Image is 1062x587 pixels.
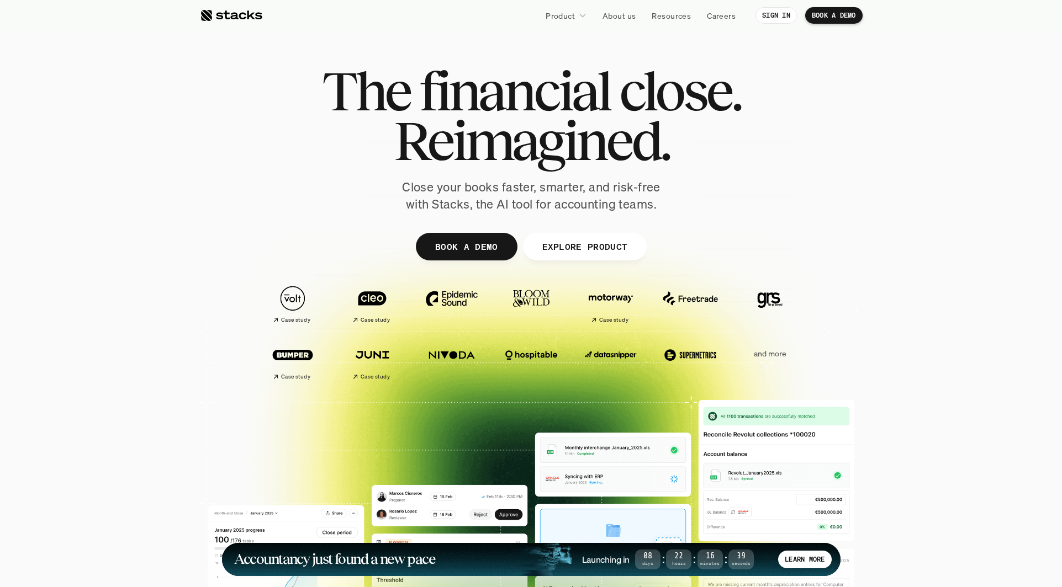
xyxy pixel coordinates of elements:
a: About us [596,6,642,25]
p: Careers [707,10,736,22]
span: financial [419,66,610,116]
p: BOOK A DEMO [812,12,856,19]
p: EXPLORE PRODUCT [542,238,627,254]
p: and more [736,349,804,359]
span: 08 [635,553,661,559]
span: 22 [666,553,691,559]
h1: Accountancy just found a new pace [234,553,436,565]
span: 39 [728,553,754,559]
span: Reimagined. [393,116,669,166]
a: BOOK A DEMO [415,233,517,260]
strong: : [691,553,697,565]
a: EXPLORE PRODUCT [522,233,647,260]
span: Days [635,562,661,565]
a: Case study [338,337,406,385]
a: Accountancy just found a new paceLaunching in08Days:22Hours:16Minutes:39SecondsLEARN MORE [222,543,841,576]
h2: Case study [281,373,310,380]
span: 16 [698,553,723,559]
span: Hours [666,562,691,565]
span: close. [619,66,741,116]
span: The [322,66,410,116]
p: BOOK A DEMO [435,238,498,254]
h2: Case study [361,317,390,323]
strong: : [723,553,728,565]
span: Seconds [728,562,754,565]
a: SIGN IN [755,7,797,24]
a: Case study [258,280,327,328]
a: Careers [700,6,742,25]
a: Resources [645,6,698,25]
p: Close your books faster, smarter, and risk-free with Stacks, the AI tool for accounting teams. [393,179,669,213]
h4: Launching in [582,553,630,565]
p: SIGN IN [762,12,790,19]
h2: Case study [361,373,390,380]
a: Case study [577,280,645,328]
a: Case study [338,280,406,328]
a: BOOK A DEMO [805,7,863,24]
p: About us [603,10,636,22]
h2: Case study [281,317,310,323]
strong: : [661,553,666,565]
p: Product [546,10,575,22]
h2: Case study [599,317,628,323]
span: Minutes [698,562,723,565]
p: Resources [652,10,691,22]
p: LEARN MORE [785,556,825,563]
a: Case study [258,337,327,385]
